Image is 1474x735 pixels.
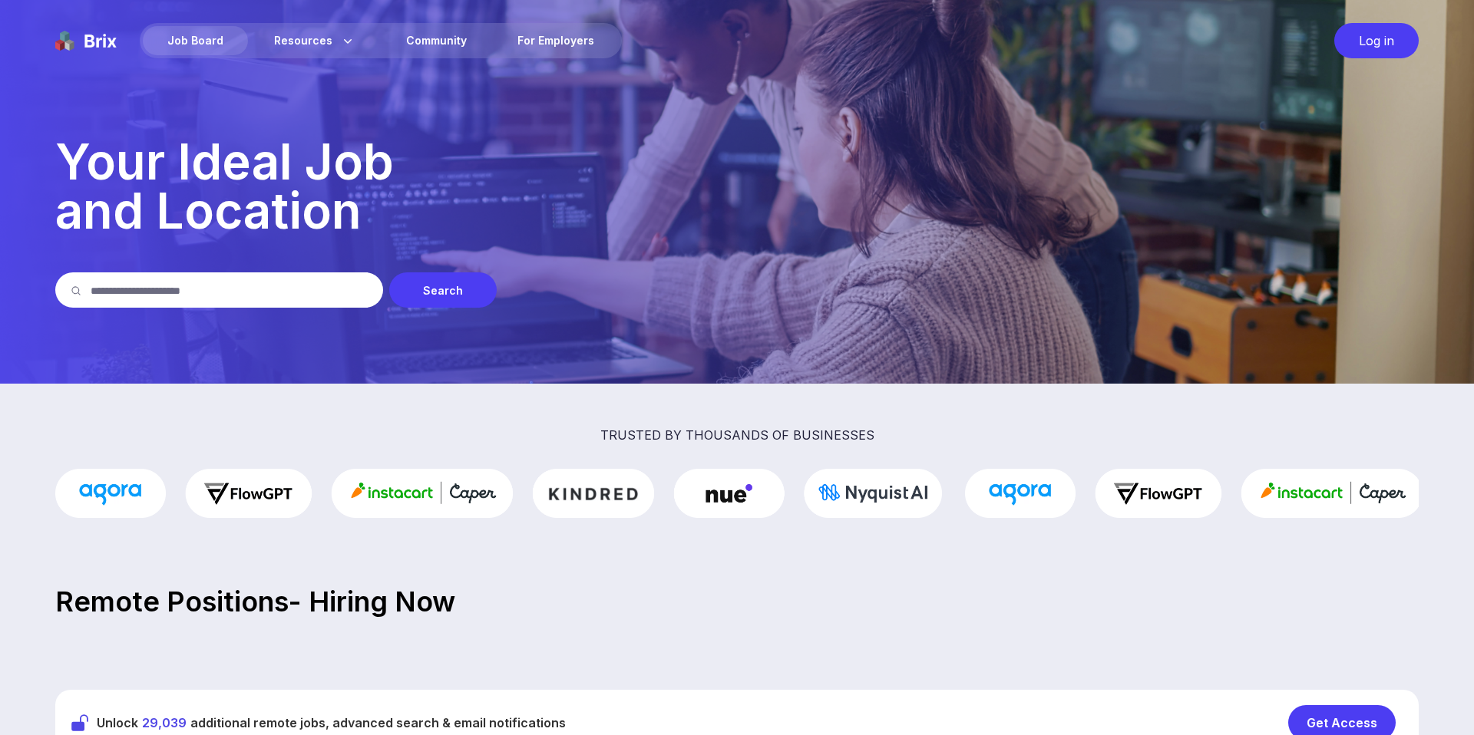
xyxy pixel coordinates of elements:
[250,26,380,55] div: Resources
[97,714,566,732] span: Unlock additional remote jobs, advanced search & email notifications
[143,26,248,55] div: Job Board
[389,272,497,308] div: Search
[55,137,1419,236] p: Your Ideal Job and Location
[142,715,187,730] span: 29,039
[1327,23,1419,58] a: Log in
[493,26,619,55] a: For Employers
[382,26,491,55] a: Community
[1334,23,1419,58] div: Log in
